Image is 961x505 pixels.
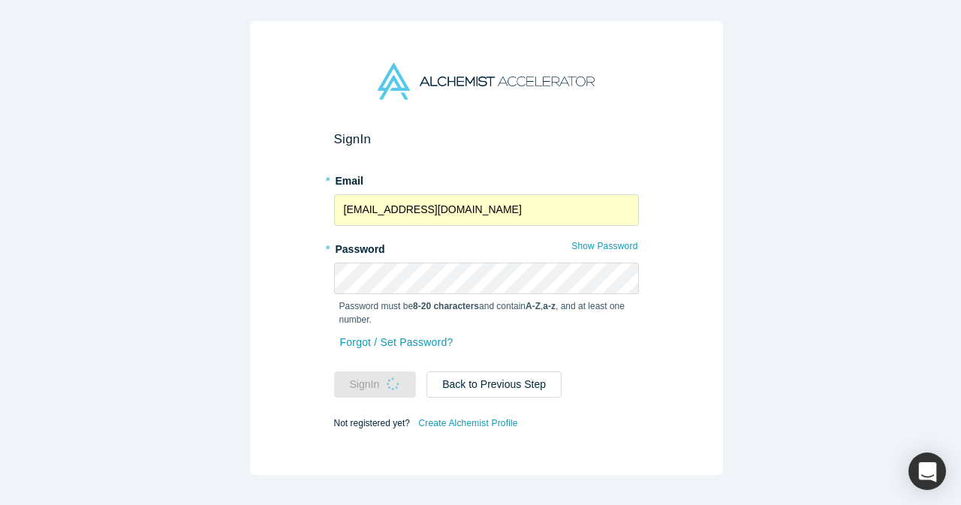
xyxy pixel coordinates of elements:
a: Forgot / Set Password? [339,329,454,356]
strong: A-Z [526,301,541,311]
img: Alchemist Accelerator Logo [378,63,594,100]
strong: a-z [543,301,556,311]
button: Show Password [571,236,638,256]
button: SignIn [334,371,417,398]
h2: Sign In [334,131,639,147]
button: Back to Previous Step [426,371,562,398]
strong: 8-20 characters [413,301,479,311]
label: Password [334,236,639,257]
a: Create Alchemist Profile [417,413,518,433]
span: Not registered yet? [334,417,410,428]
label: Email [334,168,639,189]
p: Password must be and contain , , and at least one number. [339,299,634,326]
